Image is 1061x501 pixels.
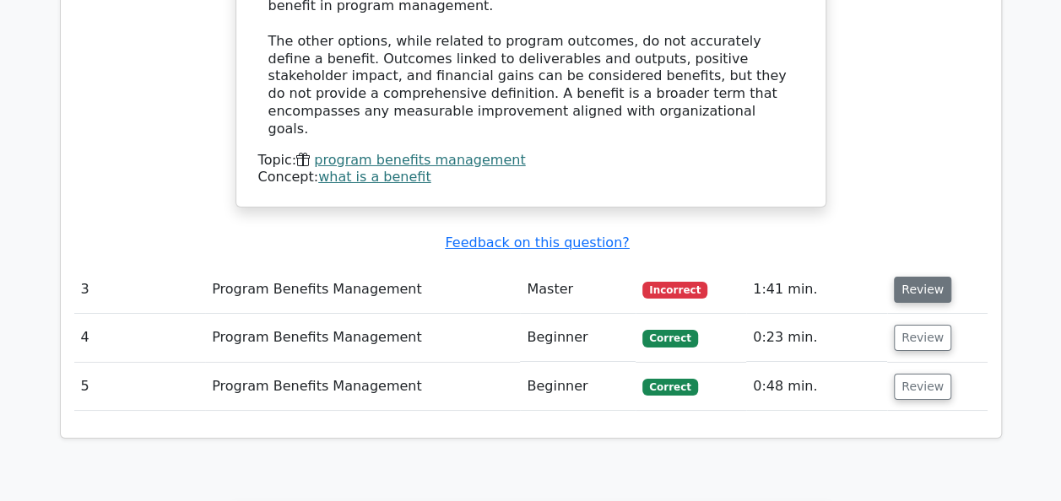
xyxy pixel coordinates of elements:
span: Correct [642,330,697,347]
td: 5 [74,363,206,411]
td: Program Benefits Management [205,314,520,362]
td: 4 [74,314,206,362]
div: Concept: [258,169,804,186]
td: 1:41 min. [746,266,887,314]
td: Master [520,266,636,314]
a: program benefits management [314,152,525,168]
span: Incorrect [642,282,707,299]
td: Beginner [520,314,636,362]
button: Review [894,374,951,400]
div: Topic: [258,152,804,170]
td: Beginner [520,363,636,411]
td: Program Benefits Management [205,266,520,314]
td: 3 [74,266,206,314]
a: what is a benefit [318,169,430,185]
td: Program Benefits Management [205,363,520,411]
span: Correct [642,379,697,396]
td: 0:23 min. [746,314,887,362]
button: Review [894,277,951,303]
button: Review [894,325,951,351]
a: Feedback on this question? [445,234,629,250]
td: 0:48 min. [746,363,887,411]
